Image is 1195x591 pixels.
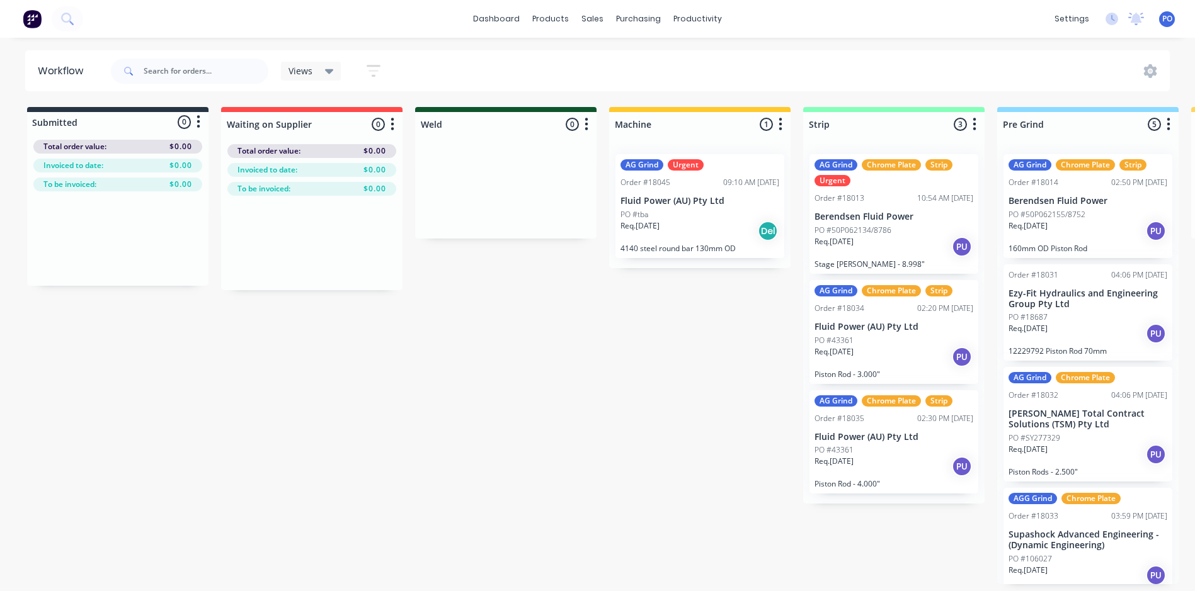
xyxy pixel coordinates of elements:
div: Order #18034 [815,303,864,314]
div: sales [575,9,610,28]
p: 160mm OD Piston Rod [1009,244,1167,253]
div: 03:59 PM [DATE] [1111,510,1167,522]
p: Fluid Power (AU) Pty Ltd [815,432,973,442]
div: PU [952,347,972,367]
div: Chrome Plate [1056,159,1115,171]
span: $0.00 [363,183,386,194]
div: AG GrindChrome PlateStripOrder #1803502:30 PM [DATE]Fluid Power (AU) Pty LtdPO #43361Req.[DATE]PU... [809,390,978,494]
div: Order #18031 [1009,269,1058,281]
span: $0.00 [363,145,386,157]
div: productivity [667,9,728,28]
div: Chrome Plate [862,395,921,407]
p: Piston Rod - 3.000" [815,369,973,379]
span: Total order value: [237,145,300,157]
div: Strip [925,285,952,296]
span: PO [1162,13,1172,25]
div: Chrome Plate [862,159,921,171]
span: $0.00 [169,160,192,171]
span: To be invoiced: [237,183,290,194]
div: Strip [925,395,952,407]
div: 09:10 AM [DATE] [723,177,779,188]
div: Chrome Plate [862,285,921,296]
div: Urgent [815,175,850,186]
div: Chrome Plate [1061,493,1121,504]
p: Fluid Power (AU) Pty Ltd [815,322,973,332]
p: Req. [DATE] [1009,323,1048,334]
div: Workflow [38,64,89,79]
div: Order #18033 [1009,510,1058,522]
p: Piston Rods - 2.500" [1009,467,1167,476]
div: purchasing [610,9,667,28]
p: PO #50P062155/8752 [1009,209,1085,220]
a: dashboard [467,9,526,28]
div: products [526,9,575,28]
span: $0.00 [169,179,192,190]
div: AG Grind [620,159,663,171]
div: PU [1146,565,1166,585]
div: Order #18035 [815,413,864,424]
span: $0.00 [169,141,192,152]
p: Req. [DATE] [1009,565,1048,576]
div: AG Grind [815,395,857,407]
p: Req. [DATE] [815,346,854,357]
div: Order #18013 [815,193,864,204]
p: Berendsen Fluid Power [815,211,973,222]
p: Piston Rod - 4.000" [815,479,973,488]
div: 10:54 AM [DATE] [917,193,973,204]
div: 04:06 PM [DATE] [1111,269,1167,281]
div: AG GrindUrgentOrder #1804509:10 AM [DATE]Fluid Power (AU) Pty LtdPO #tbaReq.[DATE]Del4140 steel r... [615,154,784,258]
span: Invoiced to date: [237,164,297,176]
p: PO #43361 [815,335,854,346]
span: Views [289,64,312,77]
div: PU [952,237,972,257]
p: Req. [DATE] [1009,444,1048,455]
div: 02:30 PM [DATE] [917,413,973,424]
div: Strip [1119,159,1146,171]
p: PO #50P062134/8786 [815,225,891,236]
div: Order #18032 [1009,390,1058,401]
div: AG Grind [1009,372,1051,383]
div: Order #18014 [1009,177,1058,188]
div: Strip [925,159,952,171]
div: Del [758,221,778,241]
div: PU [1146,444,1166,464]
div: AG GrindChrome PlateOrder #1803204:06 PM [DATE][PERSON_NAME] Total Contract Solutions (TSM) Pty L... [1003,367,1172,481]
p: Berendsen Fluid Power [1009,196,1167,206]
div: AGG Grind [1009,493,1057,504]
div: 02:20 PM [DATE] [917,303,973,314]
div: AG GrindChrome PlateStripUrgentOrder #1801310:54 AM [DATE]Berendsen Fluid PowerPO #50P062134/8786... [809,154,978,274]
div: Chrome Plate [1056,372,1115,383]
div: AG Grind [815,159,857,171]
p: Fluid Power (AU) Pty Ltd [620,196,779,206]
p: Ezy-Fit Hydraulics and Engineering Group Pty Ltd [1009,288,1167,310]
p: Req. [DATE] [815,456,854,467]
span: Invoiced to date: [43,160,103,171]
div: PU [1146,324,1166,344]
span: Total order value: [43,141,106,152]
div: Urgent [668,159,704,171]
p: 12229792 Piston Rod 70mm [1009,346,1167,356]
img: Factory [23,9,42,28]
p: PO #106027 [1009,553,1052,565]
p: Supashock Advanced Engineering - (Dynamic Engineering) [1009,529,1167,551]
div: PU [952,456,972,476]
p: Stage [PERSON_NAME] - 8.998" [815,259,973,269]
div: AG GrindChrome PlateStripOrder #1803402:20 PM [DATE]Fluid Power (AU) Pty LtdPO #43361Req.[DATE]PU... [809,280,978,384]
span: $0.00 [363,164,386,176]
p: PO #18687 [1009,312,1048,323]
div: PU [1146,221,1166,241]
p: PO #tba [620,209,648,220]
div: 02:50 PM [DATE] [1111,177,1167,188]
input: Search for orders... [144,59,268,84]
span: To be invoiced: [43,179,96,190]
div: settings [1048,9,1095,28]
p: Req. [DATE] [1009,220,1048,232]
p: Req. [DATE] [620,220,660,232]
p: 4140 steel round bar 130mm OD [620,244,779,253]
div: AG Grind [1009,159,1051,171]
div: Order #18045 [620,177,670,188]
div: Order #1803104:06 PM [DATE]Ezy-Fit Hydraulics and Engineering Group Pty LtdPO #18687Req.[DATE]PU1... [1003,264,1172,361]
div: 04:06 PM [DATE] [1111,390,1167,401]
div: AG Grind [815,285,857,296]
div: AG GrindChrome PlateStripOrder #1801402:50 PM [DATE]Berendsen Fluid PowerPO #50P062155/8752Req.[D... [1003,154,1172,258]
